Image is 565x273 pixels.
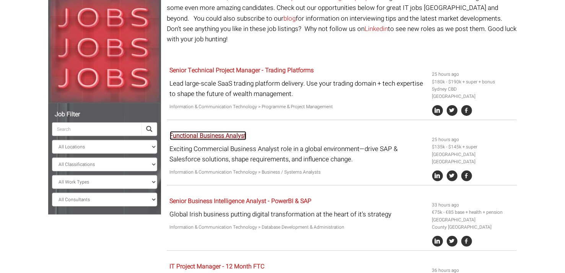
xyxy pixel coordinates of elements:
[170,197,312,206] a: Senior Business Intelligence Analyst - PowerBI & SAP
[170,103,427,110] p: Information & Communication Technology > Programme & Project Management
[170,209,427,219] p: Global Irish business putting digital transformation at the heart of it's strategy
[170,262,265,271] a: IT Project Manager - 12 Month FTC
[170,66,314,75] a: Senior Technical Project Manager - Trading Platforms
[432,151,514,166] li: [GEOGRAPHIC_DATA] [GEOGRAPHIC_DATA]
[170,224,427,231] p: Information & Communication Technology > Database Development & Administration
[432,86,514,100] li: Sydney CBD [GEOGRAPHIC_DATA]
[365,24,388,34] a: Linkedin
[432,209,514,216] li: €75k - €85 base + health + pension
[170,144,427,164] p: Exciting Commercial Business Analyst role in a global environment—drive SAP & Salesforce solution...
[432,136,514,143] li: 25 hours ago
[52,122,142,136] input: Search
[432,71,514,78] li: 25 hours ago
[170,78,427,99] p: Lead large-scale SaaS trading platform delivery. Use your trading domain + tech expertise to shap...
[432,78,514,86] li: $180k - $190k + super + bonus
[283,14,296,23] a: blog
[170,131,246,140] a: Functional Business Analyst
[52,111,157,118] h5: Job Filter
[432,143,514,151] li: $135k - $145k + super
[170,169,427,176] p: Information & Communication Technology > Business / Systems Analysts
[432,216,514,231] li: [GEOGRAPHIC_DATA] County [GEOGRAPHIC_DATA]
[432,201,514,209] li: 33 hours ago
